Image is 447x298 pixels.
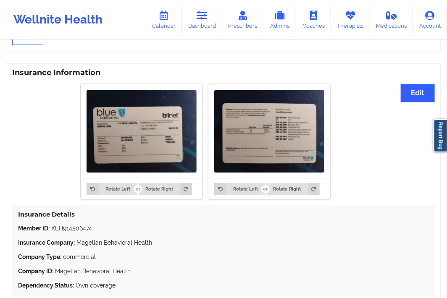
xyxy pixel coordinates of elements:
[139,183,192,195] button: Rotate Right
[222,6,264,34] a: Prescribers
[182,6,222,34] a: Dashboard
[214,90,324,173] img: Geri G. Lara
[87,90,197,173] img: Geri G. Lara
[413,6,447,34] a: Account
[370,6,413,34] a: Medications
[87,183,137,195] button: Rotate Left
[331,6,370,34] a: Therapists
[18,239,75,246] strong: Insurance Company:
[18,267,429,275] p: Magellan Behavioral Health
[18,282,74,289] strong: Dependency Status:
[18,254,61,260] strong: Company Type:
[18,268,53,274] strong: Company ID:
[18,225,50,232] strong: Member ID:
[146,6,182,34] a: Calendar
[434,119,447,152] a: Report Bug
[18,224,429,233] p: XEH914506474
[401,84,435,102] button: Edit
[263,6,296,34] a: Admins
[266,183,320,195] button: Rotate Right
[18,238,429,247] p: Magellan Behavioral Health
[18,253,429,261] p: commercial
[18,281,429,290] p: Own coverage
[214,183,265,195] button: Rotate Left
[18,210,429,218] h4: Insurance Details
[296,6,331,34] a: Coaches
[12,68,435,78] h3: Insurance Information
